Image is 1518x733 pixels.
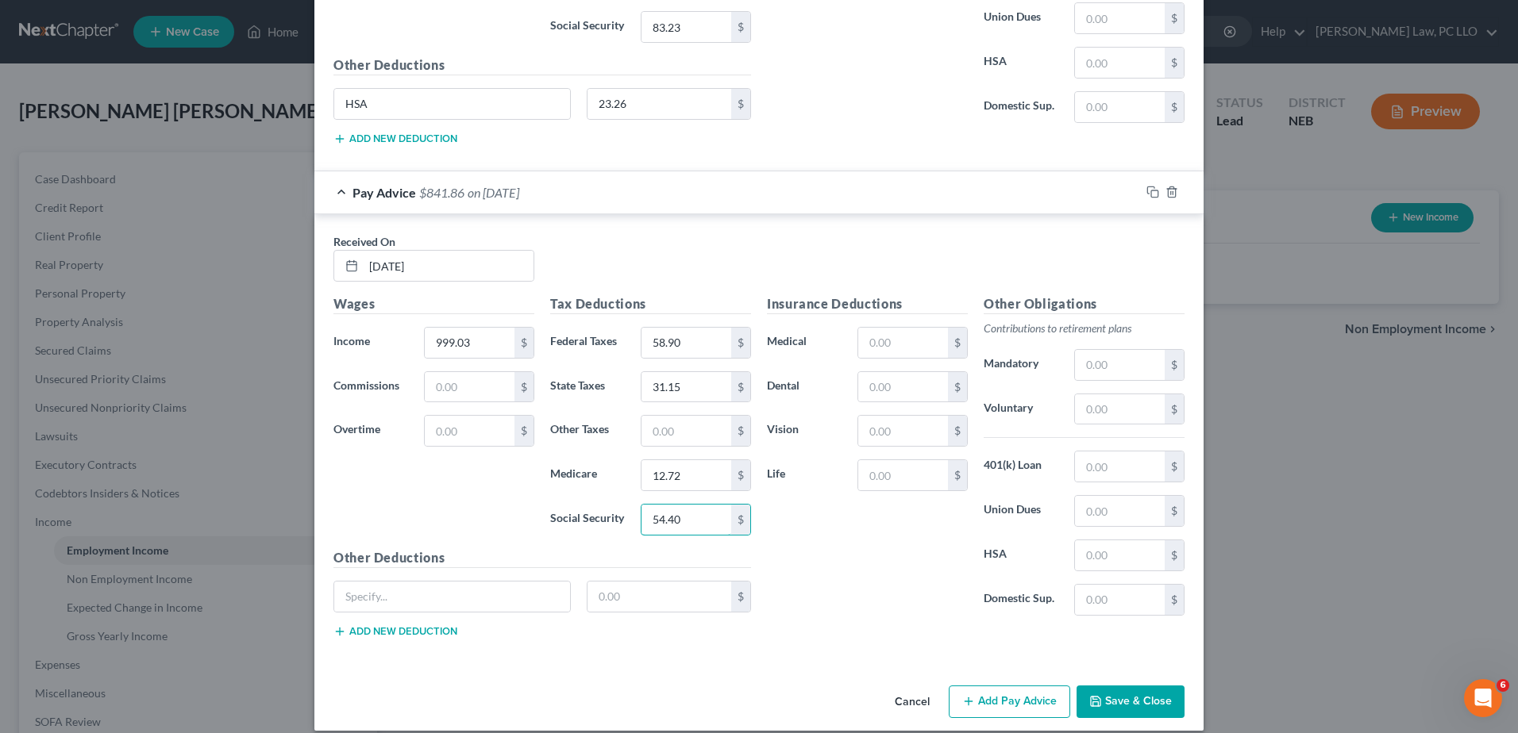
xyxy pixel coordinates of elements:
[858,328,948,358] input: 0.00
[948,372,967,402] div: $
[425,416,514,446] input: 0.00
[1165,92,1184,122] div: $
[976,47,1066,79] label: HSA
[731,505,750,535] div: $
[1075,451,1165,482] input: 0.00
[514,328,534,358] div: $
[641,505,731,535] input: 0.00
[542,459,633,491] label: Medicare
[731,460,750,490] div: $
[588,89,732,119] input: 0.00
[326,415,416,447] label: Overtime
[731,372,750,402] div: $
[984,320,1185,336] p: Contributions to retirement plans
[858,460,948,490] input: 0.00
[1165,451,1184,482] div: $
[858,372,948,402] input: 0.00
[1497,679,1509,692] span: 6
[1165,394,1184,424] div: $
[550,294,751,314] h5: Tax Deductions
[333,294,534,314] h5: Wages
[333,334,370,347] span: Income
[1075,496,1165,526] input: 0.00
[333,56,751,75] h5: Other Deductions
[759,327,850,359] label: Medical
[731,581,750,612] div: $
[948,416,967,446] div: $
[641,12,731,42] input: 0.00
[425,328,514,358] input: 0.00
[1075,350,1165,380] input: 0.00
[731,328,750,358] div: $
[353,185,416,200] span: Pay Advice
[514,416,534,446] div: $
[1165,540,1184,570] div: $
[333,548,751,568] h5: Other Deductions
[976,2,1066,34] label: Union Dues
[948,460,967,490] div: $
[759,371,850,403] label: Dental
[419,185,464,200] span: $841.86
[984,294,1185,314] h5: Other Obligations
[1075,540,1165,570] input: 0.00
[542,415,633,447] label: Other Taxes
[1075,394,1165,424] input: 0.00
[542,327,633,359] label: Federal Taxes
[1075,3,1165,33] input: 0.00
[1075,585,1165,615] input: 0.00
[731,12,750,42] div: $
[641,372,731,402] input: 0.00
[949,685,1070,719] button: Add Pay Advice
[1165,350,1184,380] div: $
[1165,3,1184,33] div: $
[731,416,750,446] div: $
[1165,585,1184,615] div: $
[976,91,1066,123] label: Domestic Sup.
[1165,496,1184,526] div: $
[948,328,967,358] div: $
[1075,92,1165,122] input: 0.00
[468,185,519,200] span: on [DATE]
[1165,48,1184,78] div: $
[333,235,395,248] span: Received On
[514,372,534,402] div: $
[333,625,457,638] button: Add new deduction
[588,581,732,612] input: 0.00
[334,581,570,612] input: Specify...
[976,393,1066,425] label: Voluntary
[1077,685,1185,719] button: Save & Close
[976,539,1066,571] label: HSA
[858,416,948,446] input: 0.00
[976,349,1066,381] label: Mandatory
[731,89,750,119] div: $
[759,415,850,447] label: Vision
[542,371,633,403] label: State Taxes
[641,460,731,490] input: 0.00
[767,294,968,314] h5: Insurance Deductions
[976,495,1066,527] label: Union Dues
[976,451,1066,482] label: 401(k) Loan
[333,132,457,145] button: Add new deduction
[542,11,633,43] label: Social Security
[425,372,514,402] input: 0.00
[759,459,850,491] label: Life
[641,328,731,358] input: 0.00
[1464,679,1502,717] iframe: Intercom live chat
[882,687,942,719] button: Cancel
[334,89,570,119] input: Specify...
[364,251,534,281] input: MM/DD/YYYY
[542,504,633,535] label: Social Security
[326,371,416,403] label: Commissions
[976,584,1066,616] label: Domestic Sup.
[1075,48,1165,78] input: 0.00
[641,416,731,446] input: 0.00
